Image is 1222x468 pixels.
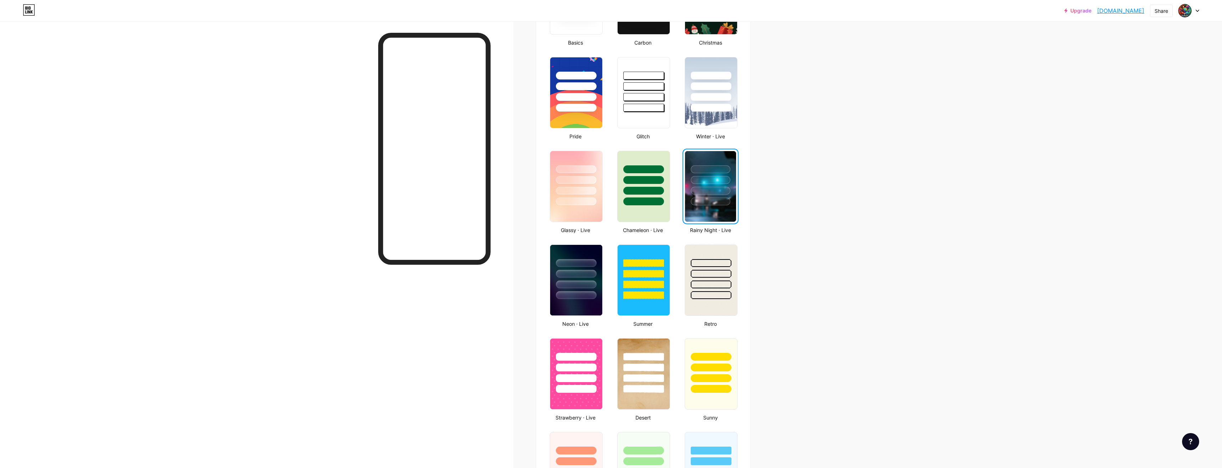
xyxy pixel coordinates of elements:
[1097,6,1144,15] a: [DOMAIN_NAME]
[683,320,739,328] div: Retro
[615,320,671,328] div: Summer
[683,226,739,234] div: Rainy Night · Live
[1155,7,1168,15] div: Share
[548,226,604,234] div: Glassy · Live
[615,414,671,421] div: Desert
[548,320,604,328] div: Neon · Live
[683,414,739,421] div: Sunny
[548,39,604,46] div: Basics
[683,39,739,46] div: Christmas
[615,133,671,140] div: Glitch
[548,414,604,421] div: Strawberry · Live
[1064,8,1091,14] a: Upgrade
[615,39,671,46] div: Carbon
[548,133,604,140] div: Pride
[1178,4,1192,17] img: hunzatechsolutions
[683,133,739,140] div: Winter · Live
[615,226,671,234] div: Chameleon · Live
